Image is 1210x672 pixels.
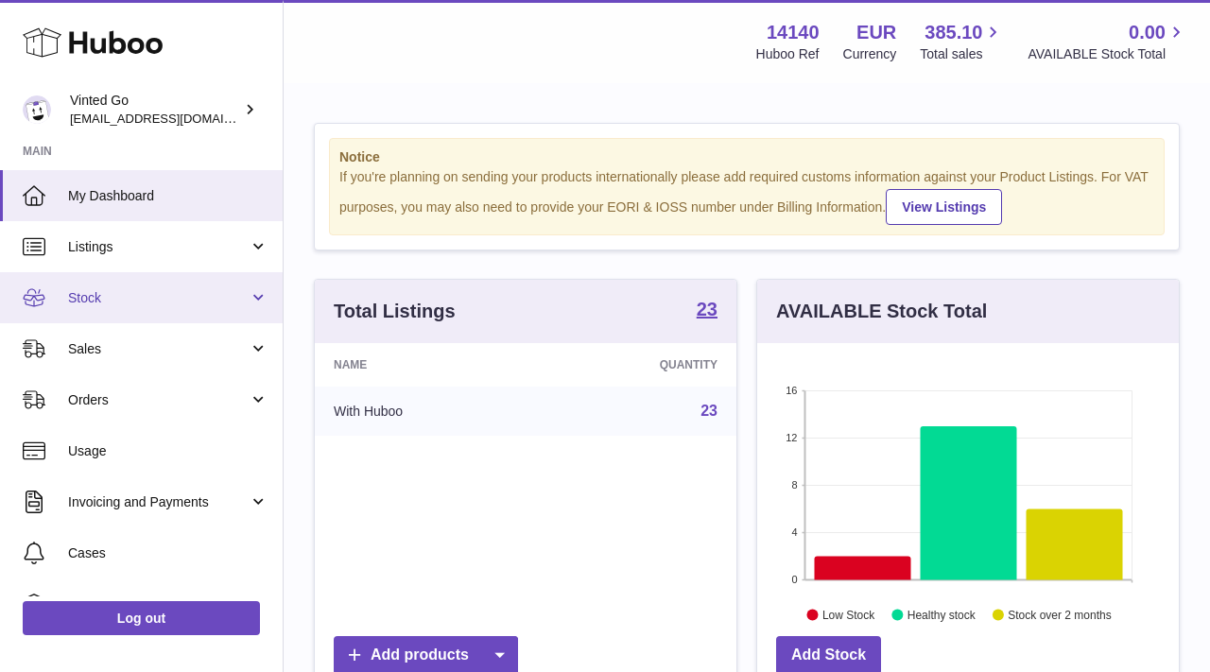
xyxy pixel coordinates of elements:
a: 0.00 AVAILABLE Stock Total [1028,20,1187,63]
span: Stock [68,289,249,307]
span: Orders [68,391,249,409]
strong: EUR [856,20,896,45]
a: Log out [23,601,260,635]
span: 0.00 [1129,20,1166,45]
text: 0 [791,574,797,585]
th: Name [315,343,537,387]
h3: Total Listings [334,299,456,324]
span: Listings [68,238,249,256]
div: Huboo Ref [756,45,820,63]
span: [EMAIL_ADDRESS][DOMAIN_NAME] [70,111,278,126]
div: If you're planning on sending your products internationally please add required customs informati... [339,168,1154,225]
td: With Huboo [315,387,537,436]
div: Vinted Go [70,92,240,128]
span: Sales [68,340,249,358]
text: 8 [791,479,797,491]
text: 16 [786,385,797,396]
a: 385.10 Total sales [920,20,1004,63]
span: Cases [68,544,268,562]
span: 385.10 [925,20,982,45]
div: Currency [843,45,897,63]
text: Stock over 2 months [1008,608,1111,621]
a: 23 [700,403,717,419]
span: Invoicing and Payments [68,493,249,511]
span: Channels [68,595,268,613]
text: 4 [791,526,797,538]
a: View Listings [886,189,1002,225]
text: 12 [786,432,797,443]
text: Low Stock [822,608,875,621]
span: My Dashboard [68,187,268,205]
span: Total sales [920,45,1004,63]
text: Healthy stock [907,608,977,621]
h3: AVAILABLE Stock Total [776,299,987,324]
strong: Notice [339,148,1154,166]
span: Usage [68,442,268,460]
span: AVAILABLE Stock Total [1028,45,1187,63]
img: giedre.bartusyte@vinted.com [23,95,51,124]
strong: 14140 [767,20,820,45]
a: 23 [697,300,717,322]
strong: 23 [697,300,717,319]
th: Quantity [537,343,736,387]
